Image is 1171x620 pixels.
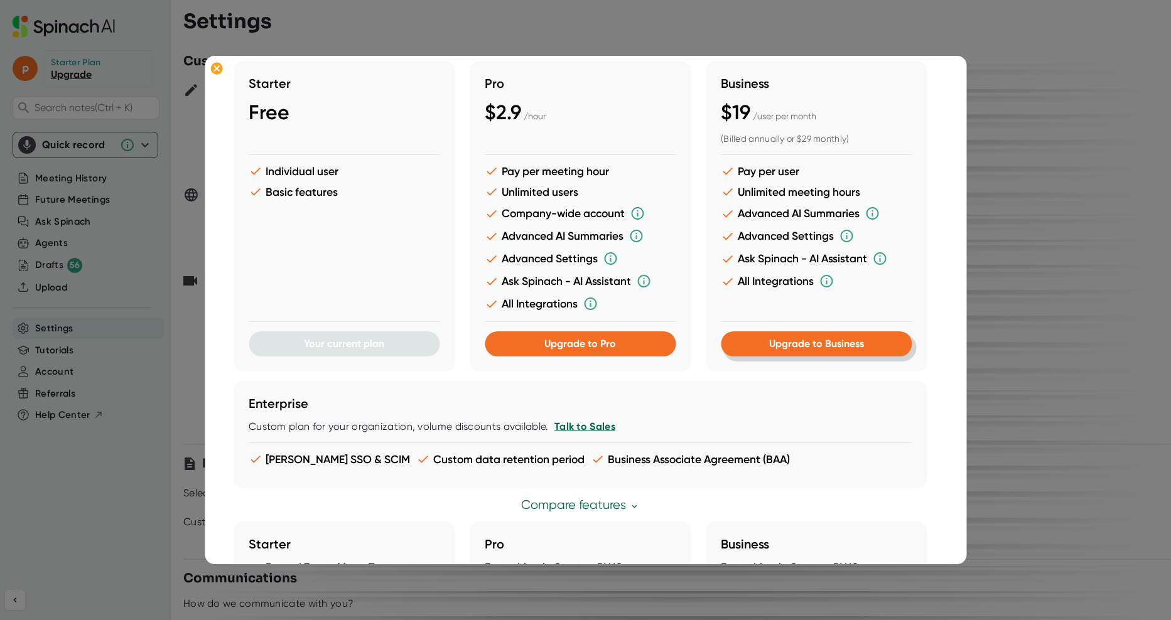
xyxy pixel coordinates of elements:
span: Free [249,100,289,124]
h3: Business [721,76,912,91]
span: / hour [524,111,546,121]
li: Basic features [249,185,440,198]
li: [PERSON_NAME] SSO & SCIM [249,452,410,466]
li: Custom data retention period [416,452,585,466]
li: Record Zoom, Meet, Teams, Webex, Slack Huddles [249,561,440,586]
h3: Starter [249,76,440,91]
li: All Integrations [721,274,912,289]
li: All Integrations [485,296,676,311]
h3: Starter [249,537,440,552]
li: Ask Spinach - AI Assistant [721,251,912,266]
span: / user per month [753,111,816,121]
li: Business Associate Agreement (BAA) [591,452,790,466]
h3: Business [721,537,912,552]
span: $2.9 [485,100,521,124]
h3: Enterprise [249,396,912,411]
span: Upgrade to Business [769,338,864,350]
h3: Pro [485,76,676,91]
button: Your current plan [249,331,440,356]
li: Unlimited users [485,185,676,198]
span: Your current plan [304,338,384,350]
span: $19 [721,100,750,124]
div: (Billed annually or $29 monthly) [721,134,912,145]
button: Upgrade to Business [721,331,912,356]
li: Pay per user [721,164,912,178]
div: Everything in Starter, PLUS: [485,561,676,575]
button: Upgrade to Pro [485,331,676,356]
h3: Pro [485,537,676,552]
li: Ask Spinach - AI Assistant [485,274,676,289]
div: Everything in Starter, PLUS: [721,561,912,575]
a: Compare features [521,498,640,512]
li: Advanced AI Summaries [485,228,676,243]
li: Company-wide account [485,206,676,221]
li: Unlimited meeting hours [721,185,912,198]
span: Upgrade to Pro [544,338,616,350]
li: Advanced Settings [721,228,912,243]
div: Custom plan for your organization, volume discounts available. [249,420,912,433]
li: Individual user [249,164,440,178]
li: Advanced AI Summaries [721,206,912,221]
li: Pay per meeting hour [485,164,676,178]
a: Talk to Sales [554,420,615,432]
li: Advanced Settings [485,251,676,266]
